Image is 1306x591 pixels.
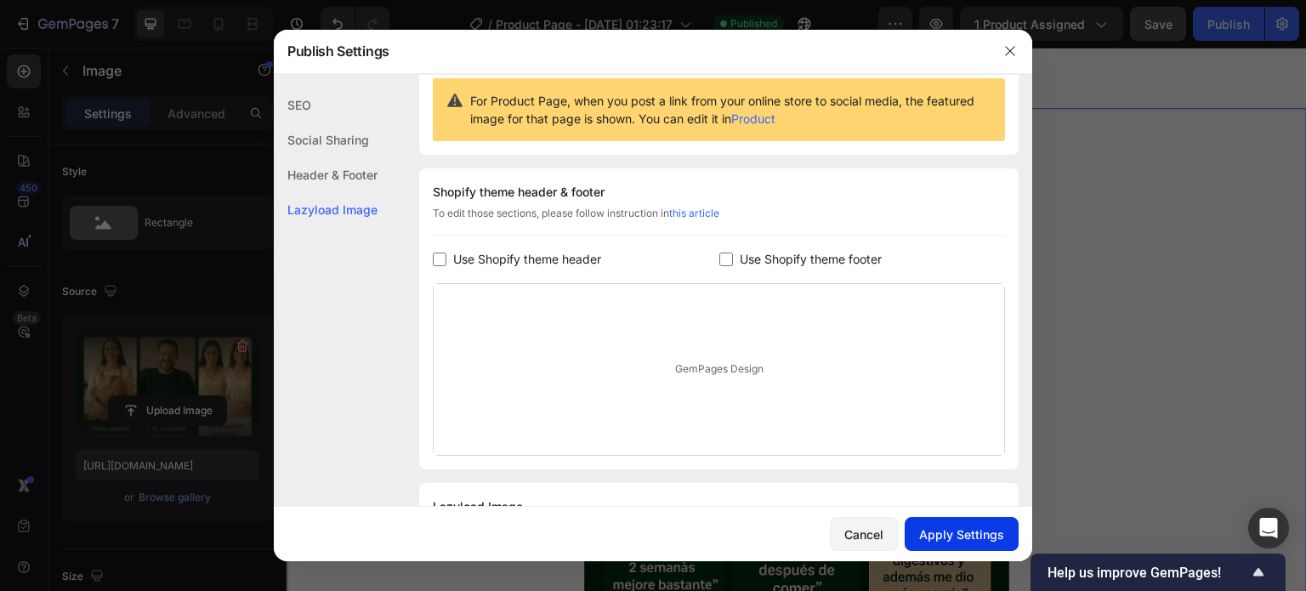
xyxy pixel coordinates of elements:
a: Product [731,111,775,126]
div: Lazyload Image [274,192,378,227]
div: Open Intercom Messenger [1248,508,1289,548]
button: Show survey - Help us improve GemPages! [1048,562,1269,582]
div: GemPages Design [434,284,1004,455]
div: Image [21,37,58,52]
span: For Product Page, when you post a link from your online store to social media, the featured image... [470,92,991,128]
div: Cancel [844,526,883,543]
a: this article [669,207,719,219]
div: Header & Footer [274,157,378,192]
div: Apply Settings [919,526,1004,543]
div: Lazyload Image [433,497,1005,517]
div: Social Sharing [274,122,378,157]
span: Use Shopify theme header [453,249,601,270]
span: Help us improve GemPages! [1048,565,1248,581]
span: Use Shopify theme footer [740,249,882,270]
div: To edit those sections, please follow instruction in [433,206,1005,236]
div: Publish Settings [274,29,988,73]
div: Shopify theme header & footer [433,182,1005,202]
div: SEO [274,88,378,122]
button: Cancel [830,517,898,551]
button: Apply Settings [905,517,1019,551]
